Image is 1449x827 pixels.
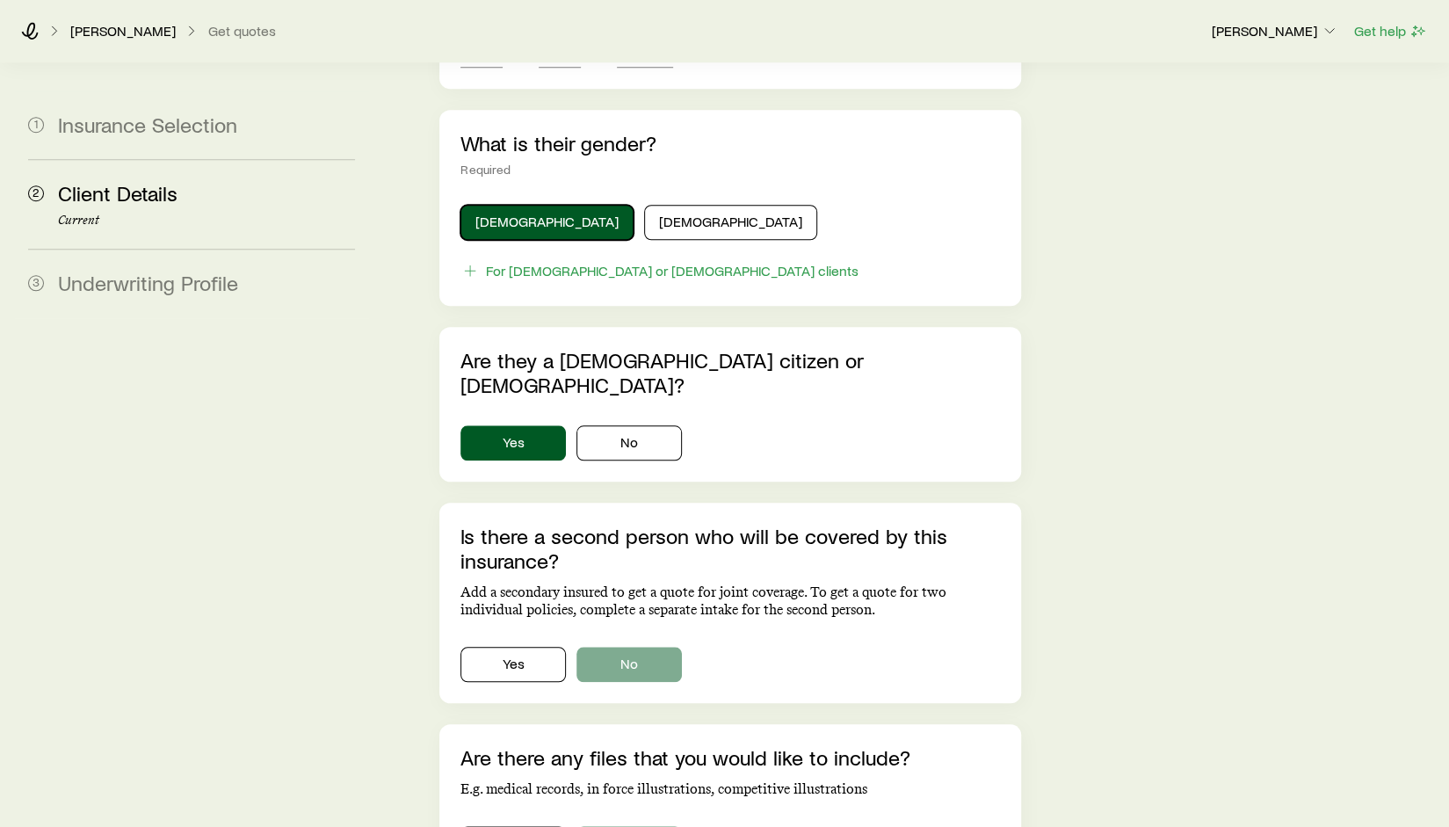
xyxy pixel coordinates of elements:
[58,270,238,295] span: Underwriting Profile
[460,780,999,798] p: E.g. medical records, in force illustrations, competitive illustrations
[460,205,634,240] button: [DEMOGRAPHIC_DATA]
[460,131,999,156] p: What is their gender?
[576,425,682,461] button: No
[1353,21,1428,41] button: Get help
[460,745,999,770] p: Are there any files that you would like to include?
[576,647,682,682] button: No
[460,584,999,619] p: Add a secondary insured to get a quote for joint coverage. To get a quote for two individual poli...
[460,647,566,682] button: Yes
[460,348,999,397] p: Are they a [DEMOGRAPHIC_DATA] citizen or [DEMOGRAPHIC_DATA]?
[28,185,44,201] span: 2
[28,117,44,133] span: 1
[207,23,277,40] button: Get quotes
[460,163,999,177] div: Required
[486,262,859,279] div: For [DEMOGRAPHIC_DATA] or [DEMOGRAPHIC_DATA] clients
[644,205,817,240] button: [DEMOGRAPHIC_DATA]
[460,425,566,461] button: Yes
[58,214,355,228] p: Current
[70,22,176,40] p: [PERSON_NAME]
[58,180,178,206] span: Client Details
[460,524,999,573] p: Is there a second person who will be covered by this insurance?
[1212,22,1338,40] p: [PERSON_NAME]
[1211,21,1339,42] button: [PERSON_NAME]
[460,261,859,281] button: For [DEMOGRAPHIC_DATA] or [DEMOGRAPHIC_DATA] clients
[58,112,237,137] span: Insurance Selection
[28,275,44,291] span: 3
